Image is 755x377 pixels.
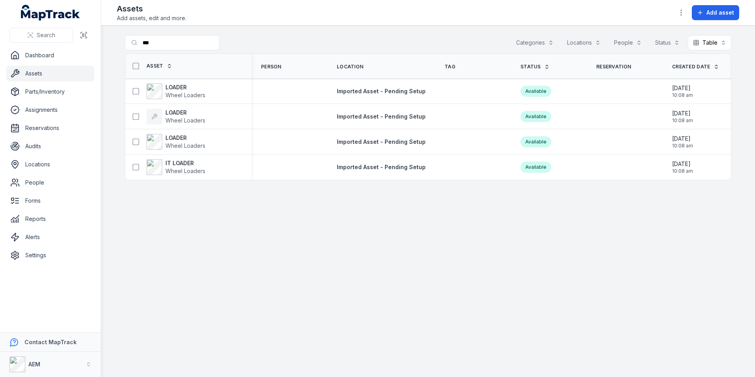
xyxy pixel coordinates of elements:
a: Imported Asset - Pending Setup [337,138,426,146]
a: People [6,175,94,190]
time: 20/08/2025, 10:08:45 am [672,160,693,174]
span: Location [337,64,363,70]
a: Dashboard [6,47,94,63]
span: 10:08 am [672,117,693,124]
a: Locations [6,156,94,172]
strong: LOADER [165,83,205,91]
a: Imported Asset - Pending Setup [337,113,426,121]
a: Forms [6,193,94,209]
time: 20/08/2025, 10:08:45 am [672,84,693,98]
span: Imported Asset - Pending Setup [337,164,426,170]
span: Asset [146,63,163,69]
span: [DATE] [672,135,693,143]
span: Wheel Loaders [165,92,205,98]
a: Asset [146,63,172,69]
span: 10:08 am [672,168,693,174]
span: Wheel Loaders [165,142,205,149]
span: Reservation [596,64,631,70]
a: Reservations [6,120,94,136]
span: Tag [445,64,455,70]
a: LOADERWheel Loaders [146,83,205,99]
button: Search [9,28,73,43]
strong: LOADER [165,134,205,142]
a: Parts/Inventory [6,84,94,100]
h2: Assets [117,3,186,14]
a: Created Date [672,64,719,70]
a: IT LOADERWheel Loaders [146,159,205,175]
strong: IT LOADER [165,159,205,167]
span: Wheel Loaders [165,168,205,174]
a: Alerts [6,229,94,245]
a: LOADERWheel Loaders [146,109,205,124]
a: MapTrack [21,5,80,21]
a: Audits [6,138,94,154]
a: Status [520,64,550,70]
span: Status [520,64,541,70]
span: Imported Asset - Pending Setup [337,138,426,145]
div: Available [520,111,551,122]
a: Settings [6,247,94,263]
a: Imported Asset - Pending Setup [337,163,426,171]
button: Locations [562,35,606,50]
span: 10:08 am [672,143,693,149]
button: People [609,35,647,50]
div: Available [520,86,551,97]
span: Search [37,31,55,39]
button: Status [650,35,685,50]
span: Person [261,64,282,70]
a: Reports [6,211,94,227]
button: Add asset [692,5,739,20]
span: Wheel Loaders [165,117,205,124]
button: Table [688,35,731,50]
button: Categories [511,35,559,50]
time: 20/08/2025, 10:08:45 am [672,109,693,124]
strong: AEM [28,361,40,368]
div: Available [520,136,551,147]
a: Assets [6,66,94,81]
time: 20/08/2025, 10:08:45 am [672,135,693,149]
span: [DATE] [672,109,693,117]
span: [DATE] [672,160,693,168]
div: Available [520,162,551,173]
span: Imported Asset - Pending Setup [337,88,426,94]
span: Add assets, edit and more. [117,14,186,22]
span: Imported Asset - Pending Setup [337,113,426,120]
span: 10:08 am [672,92,693,98]
a: Imported Asset - Pending Setup [337,87,426,95]
span: [DATE] [672,84,693,92]
strong: Contact MapTrack [24,339,77,345]
span: Add asset [706,9,734,17]
strong: LOADER [165,109,205,117]
a: Assignments [6,102,94,118]
a: LOADERWheel Loaders [146,134,205,150]
span: Created Date [672,64,710,70]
